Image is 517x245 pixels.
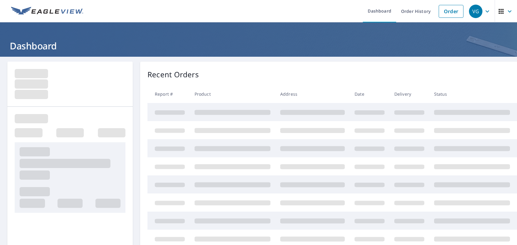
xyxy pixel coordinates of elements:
th: Product [190,85,275,103]
th: Date [350,85,389,103]
h1: Dashboard [7,40,510,52]
p: Recent Orders [147,69,199,80]
th: Status [429,85,515,103]
a: Order [439,5,463,18]
th: Address [275,85,350,103]
img: EV Logo [11,7,83,16]
div: VG [469,5,482,18]
th: Delivery [389,85,429,103]
th: Report # [147,85,190,103]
